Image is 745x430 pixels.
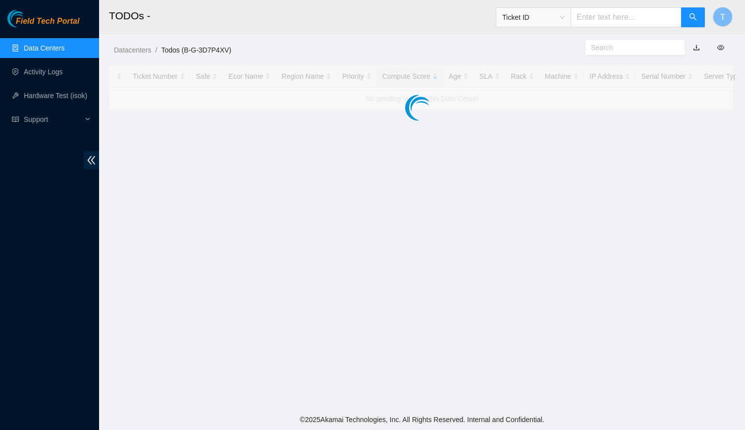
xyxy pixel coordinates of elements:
span: Field Tech Portal [16,17,79,26]
footer: © 2025 Akamai Technologies, Inc. All Rights Reserved. Internal and Confidential. [99,409,745,430]
img: Akamai Technologies [7,10,50,27]
span: double-left [84,151,99,169]
a: Data Centers [24,44,64,52]
button: search [681,7,705,27]
span: read [12,116,19,123]
span: search [689,13,697,22]
span: eye [717,44,724,51]
span: / [155,46,157,54]
a: Todos (B-G-3D7P4XV) [161,46,231,54]
span: Ticket ID [502,10,565,25]
span: T [720,11,725,23]
a: Activity Logs [24,68,63,76]
input: Enter text here... [571,7,682,27]
input: Search [591,42,671,53]
button: download [686,40,707,55]
a: Akamai TechnologiesField Tech Portal [7,18,79,31]
span: Support [24,109,82,129]
button: T [713,7,733,27]
a: Datacenters [114,46,151,54]
a: Hardware Test (isok) [24,92,87,100]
